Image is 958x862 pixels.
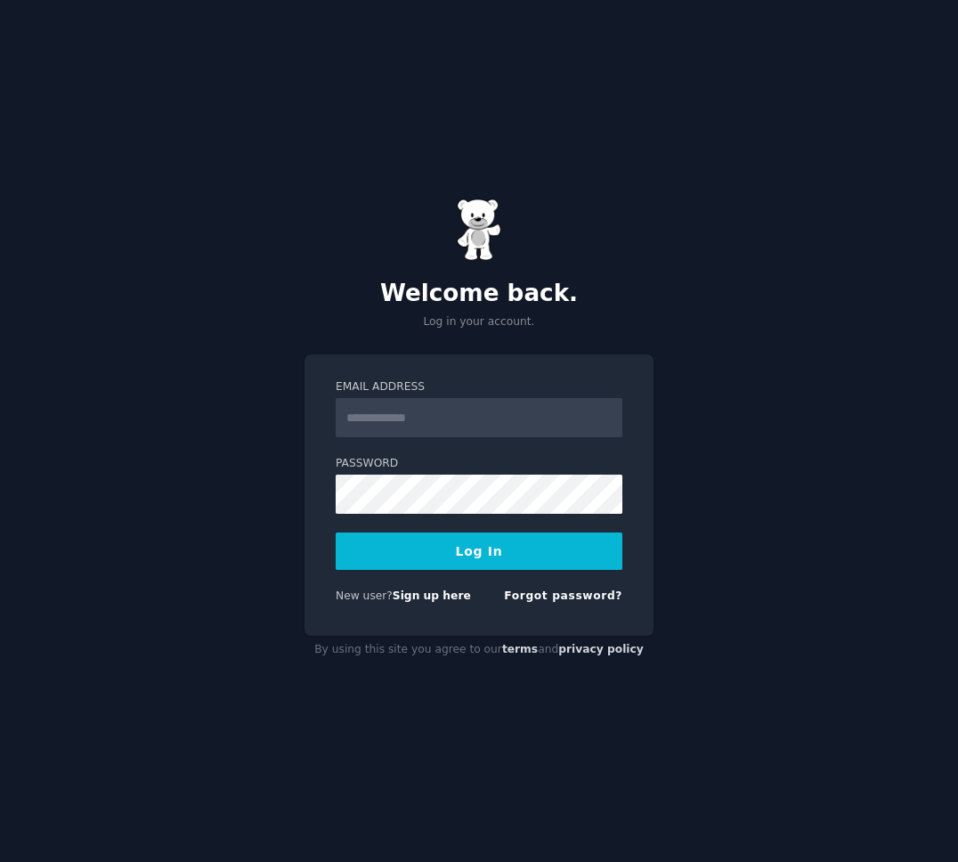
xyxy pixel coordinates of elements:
[336,533,622,570] button: Log In
[558,643,644,655] a: privacy policy
[304,280,654,308] h2: Welcome back.
[336,379,622,395] label: Email Address
[393,590,471,602] a: Sign up here
[336,456,622,472] label: Password
[502,643,538,655] a: terms
[304,314,654,330] p: Log in your account.
[457,199,501,261] img: Gummy Bear
[336,590,393,602] span: New user?
[504,590,622,602] a: Forgot password?
[304,636,654,664] div: By using this site you agree to our and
